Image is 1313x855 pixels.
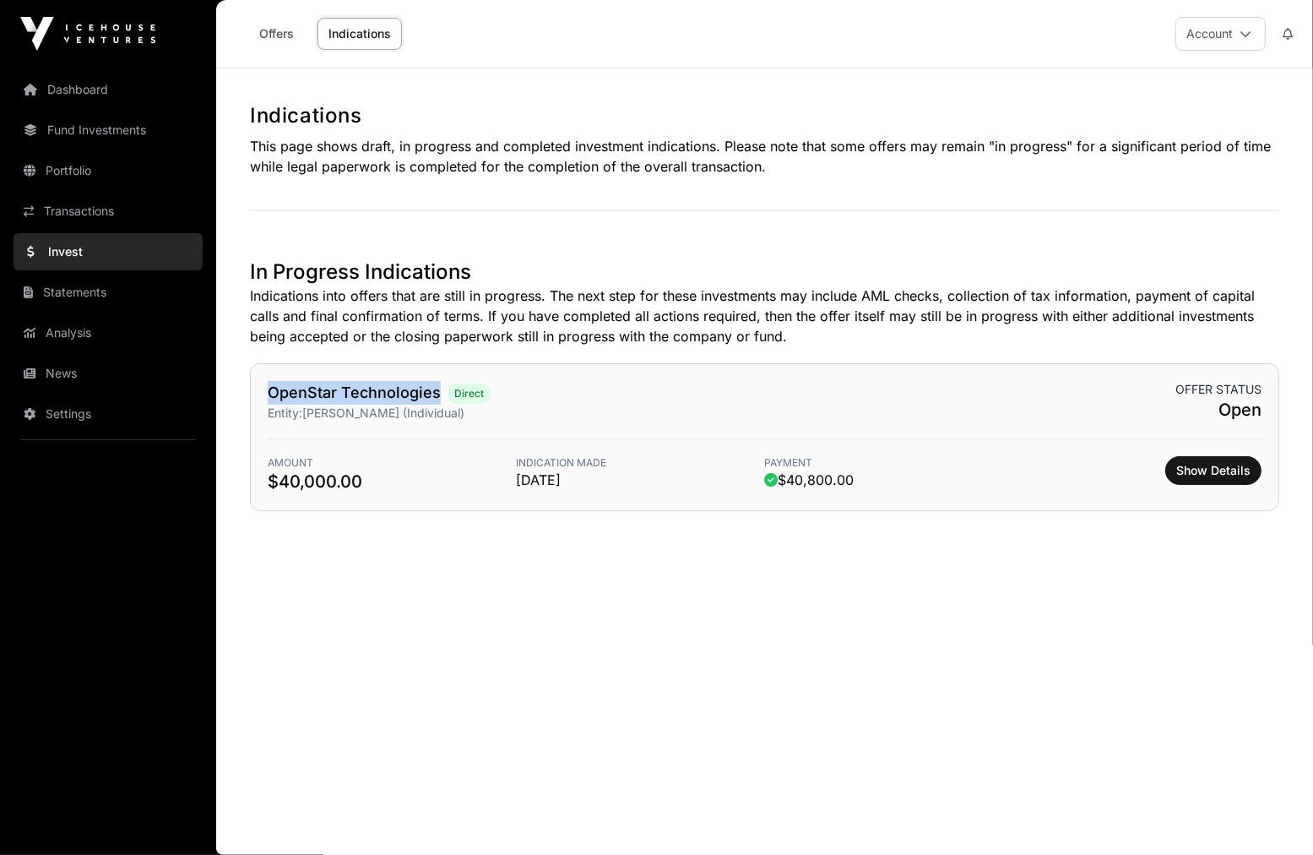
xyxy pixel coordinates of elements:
[250,102,1279,129] h1: Indications
[250,259,1279,286] h1: In Progress Indications
[243,18,311,50] a: Offers
[268,406,302,420] span: Entity:
[765,470,855,490] span: $40,800.00
[1175,381,1261,398] span: Offer status
[268,470,516,493] span: $40,000.00
[765,456,1013,470] span: Payment
[1175,398,1261,422] span: Open
[516,456,764,470] span: Indication Made
[1176,462,1251,479] span: Show Details
[250,136,1279,177] p: This page shows draft, in progress and completed investment indications. Please note that some of...
[1165,456,1261,485] button: Show Details
[14,193,203,230] a: Transactions
[302,406,464,420] span: [PERSON_NAME] (Individual)
[1229,774,1313,855] iframe: Chat Widget
[20,17,155,51] img: Icehouse Ventures Logo
[14,71,203,108] a: Dashboard
[454,387,484,400] span: Direct
[14,395,203,433] a: Settings
[14,152,203,189] a: Portfolio
[14,274,203,311] a: Statements
[317,18,402,50] a: Indications
[14,314,203,351] a: Analysis
[268,456,516,470] span: Amount
[14,355,203,392] a: News
[268,384,441,401] a: OpenStar Technologies
[1175,17,1266,51] button: Account
[14,233,203,270] a: Invest
[14,112,203,149] a: Fund Investments
[250,286,1279,346] p: Indications into offers that are still in progress. The next step for these investments may inclu...
[516,470,764,490] span: [DATE]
